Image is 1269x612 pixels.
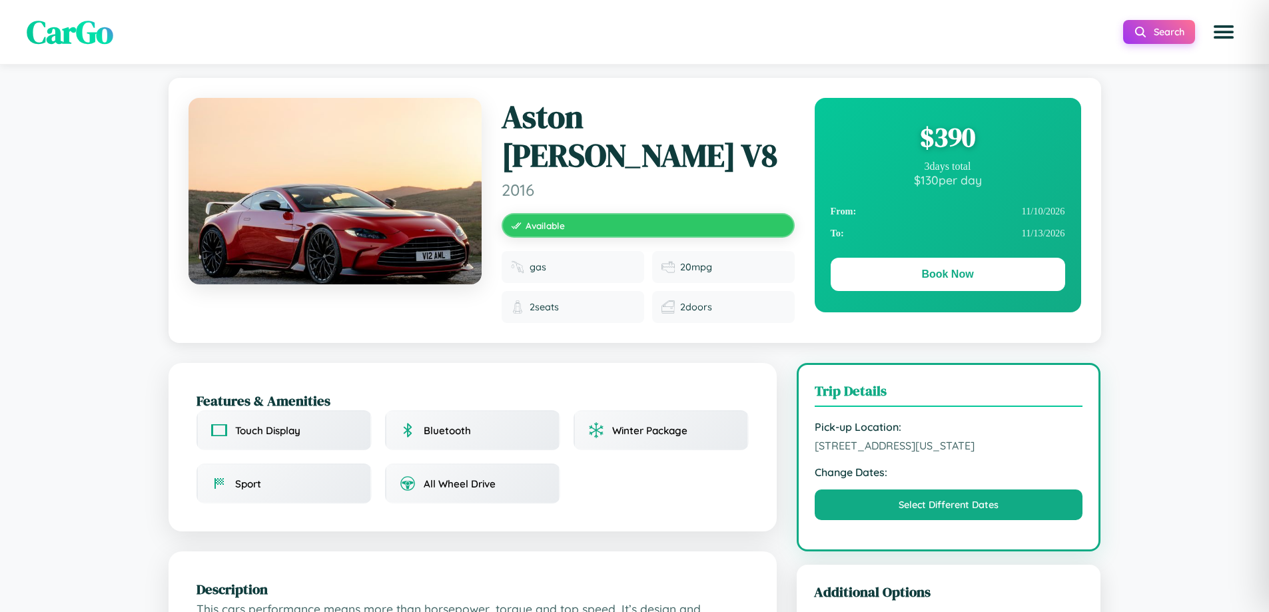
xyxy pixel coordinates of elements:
[530,261,546,273] span: gas
[831,160,1065,172] div: 3 days total
[815,420,1083,434] strong: Pick-up Location:
[815,381,1083,407] h3: Trip Details
[424,477,496,490] span: All Wheel Drive
[1123,20,1195,44] button: Search
[1154,26,1184,38] span: Search
[27,10,113,54] span: CarGo
[1205,13,1242,51] button: Open menu
[424,424,471,437] span: Bluetooth
[235,424,300,437] span: Touch Display
[831,200,1065,222] div: 11 / 10 / 2026
[502,98,795,174] h1: Aston [PERSON_NAME] V8
[197,391,749,410] h2: Features & Amenities
[661,300,675,314] img: Doors
[511,260,524,274] img: Fuel type
[815,465,1083,479] strong: Change Dates:
[831,258,1065,291] button: Book Now
[831,222,1065,244] div: 11 / 13 / 2026
[831,206,857,217] strong: From:
[831,119,1065,155] div: $ 390
[815,439,1083,452] span: [STREET_ADDRESS][US_STATE]
[530,301,559,313] span: 2 seats
[680,261,712,273] span: 20 mpg
[502,180,795,200] span: 2016
[526,220,565,231] span: Available
[612,424,687,437] span: Winter Package
[831,172,1065,187] div: $ 130 per day
[189,98,482,284] img: Aston Martin V8 2016
[680,301,712,313] span: 2 doors
[814,582,1084,601] h3: Additional Options
[235,477,261,490] span: Sport
[661,260,675,274] img: Fuel efficiency
[511,300,524,314] img: Seats
[197,579,749,599] h2: Description
[815,489,1083,520] button: Select Different Dates
[831,228,844,239] strong: To:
